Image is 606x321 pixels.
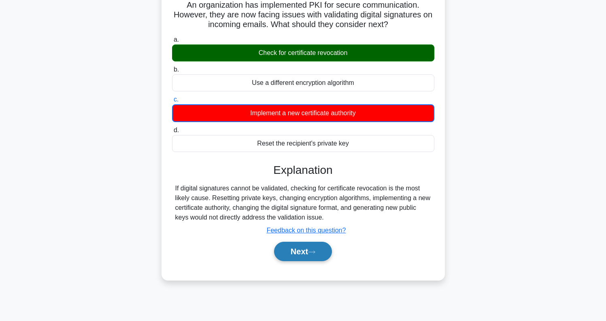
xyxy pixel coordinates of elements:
h3: Explanation [177,163,430,177]
div: Implement a new certificate authority [172,104,434,122]
a: Feedback on this question? [267,227,346,234]
span: a. [174,36,179,43]
div: Reset the recipient's private key [172,135,434,152]
span: b. [174,66,179,73]
div: Use a different encryption algorithm [172,74,434,91]
div: If digital signatures cannot be validated, checking for certificate revocation is the most likely... [175,184,431,222]
div: Check for certificate revocation [172,44,434,61]
span: c. [174,96,179,103]
span: d. [174,127,179,133]
button: Next [274,242,332,261]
